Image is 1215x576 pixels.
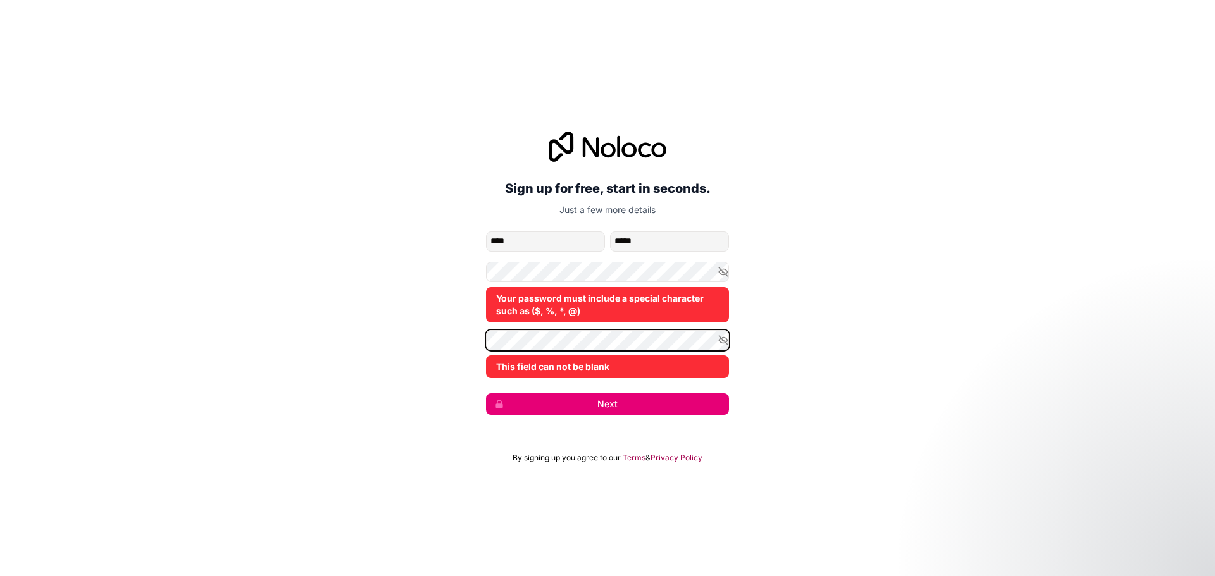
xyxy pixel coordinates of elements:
[486,393,729,415] button: Next
[486,262,729,282] input: Password
[486,177,729,200] h2: Sign up for free, start in seconds.
[962,481,1215,570] iframe: Intercom notifications message
[486,231,605,252] input: given-name
[645,453,651,463] span: &
[651,453,702,463] a: Privacy Policy
[513,453,621,463] span: By signing up you agree to our
[486,330,729,350] input: Confirm password
[610,231,729,252] input: family-name
[486,204,729,216] p: Just a few more details
[486,287,729,322] div: Your password must include a special character such as ($, %, *, @)
[623,453,645,463] a: Terms
[486,355,729,378] div: This field can not be blank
